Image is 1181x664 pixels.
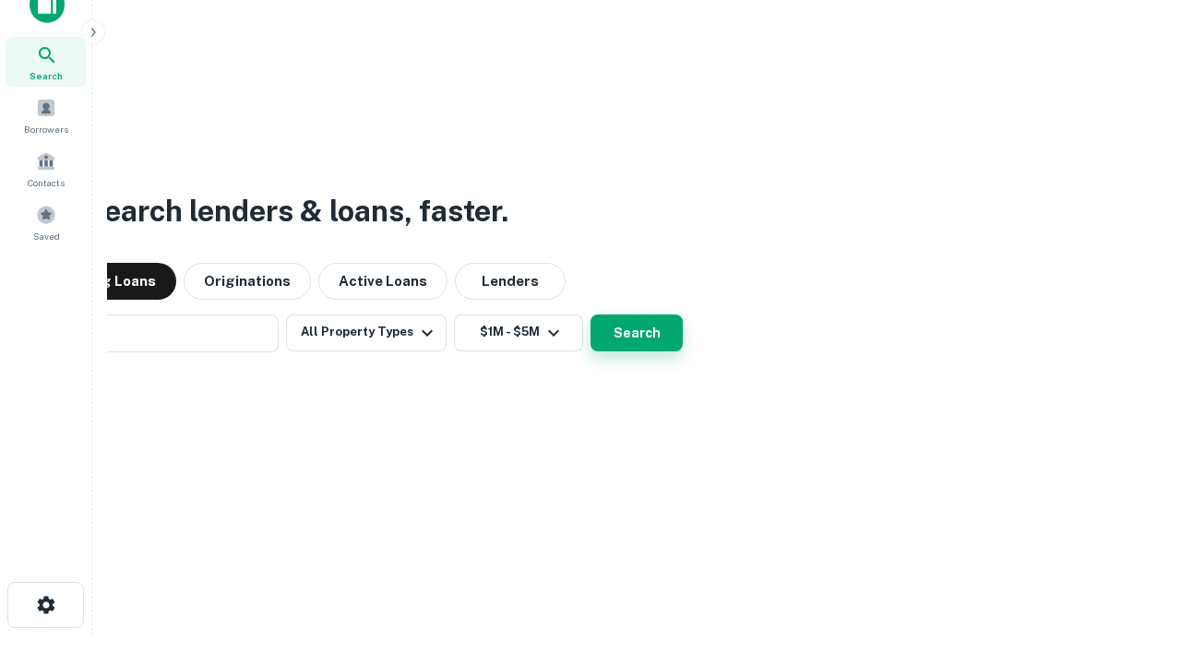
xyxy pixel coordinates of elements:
[590,314,683,351] button: Search
[28,175,65,190] span: Contacts
[33,229,60,243] span: Saved
[30,68,63,83] span: Search
[318,263,447,300] button: Active Loans
[24,122,68,136] span: Borrowers
[6,37,87,87] a: Search
[455,263,566,300] button: Lenders
[6,197,87,247] a: Saved
[6,144,87,194] a: Contacts
[454,314,583,351] button: $1M - $5M
[1089,516,1181,605] iframe: Chat Widget
[286,314,447,351] button: All Property Types
[84,189,508,233] h3: Search lenders & loans, faster.
[6,90,87,140] a: Borrowers
[184,263,311,300] button: Originations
